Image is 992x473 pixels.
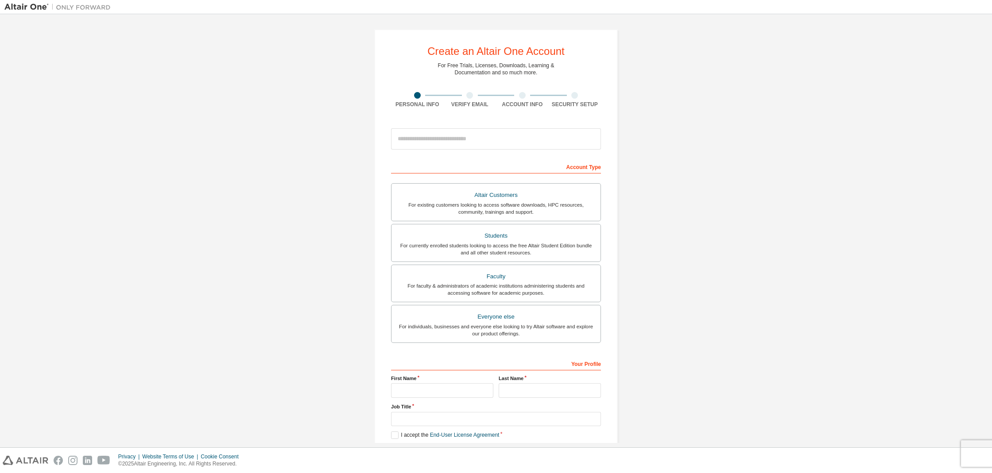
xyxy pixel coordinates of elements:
div: Security Setup [549,101,601,108]
img: youtube.svg [97,456,110,465]
div: Your Profile [391,356,601,370]
div: Website Terms of Use [142,453,201,460]
a: End-User License Agreement [430,432,500,438]
div: Students [397,230,595,242]
div: Account Info [496,101,549,108]
label: Last Name [499,375,601,382]
div: Altair Customers [397,189,595,201]
div: Privacy [118,453,142,460]
div: For faculty & administrators of academic institutions administering students and accessing softwa... [397,282,595,296]
label: I accept the [391,431,499,439]
div: Everyone else [397,311,595,323]
div: For existing customers looking to access software downloads, HPC resources, community, trainings ... [397,201,595,215]
div: For Free Trials, Licenses, Downloads, Learning & Documentation and so much more. [438,62,554,76]
div: Personal Info [391,101,444,108]
div: Account Type [391,159,601,173]
p: © 2025 Altair Engineering, Inc. All Rights Reserved. [118,460,244,468]
div: For individuals, businesses and everyone else looking to try Altair software and explore our prod... [397,323,595,337]
div: Cookie Consent [201,453,244,460]
img: linkedin.svg [83,456,92,465]
div: Faculty [397,270,595,283]
img: Altair One [4,3,115,12]
div: For currently enrolled students looking to access the free Altair Student Edition bundle and all ... [397,242,595,256]
div: Create an Altair One Account [427,46,565,57]
img: altair_logo.svg [3,456,48,465]
label: First Name [391,375,493,382]
img: facebook.svg [54,456,63,465]
label: Job Title [391,403,601,410]
img: instagram.svg [68,456,77,465]
div: Verify Email [444,101,496,108]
